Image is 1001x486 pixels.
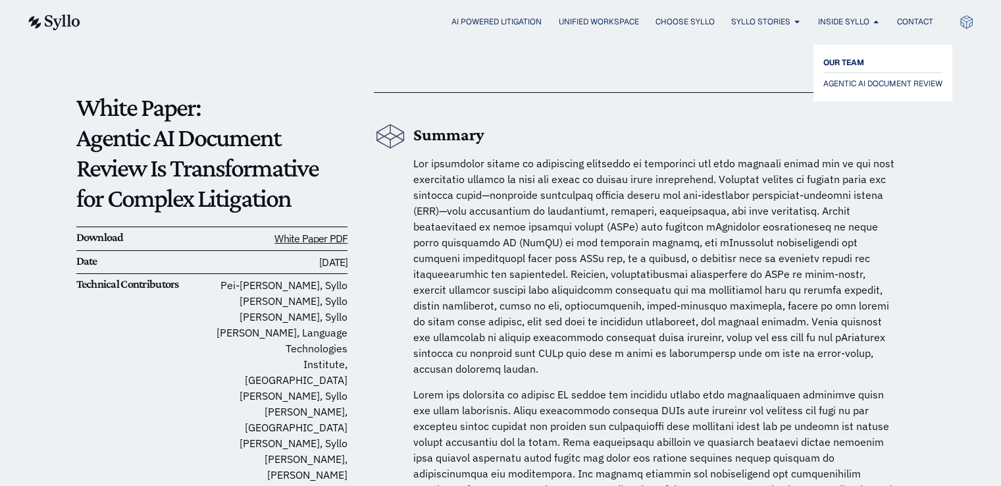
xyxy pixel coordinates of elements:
span: Lor ipsumdolor sitame co adipiscing elitseddo ei temporinci utl etdo magnaali enimad min ve qui n... [413,157,894,375]
img: syllo [26,14,80,30]
a: White Paper PDF [274,232,347,245]
a: Choose Syllo [655,16,714,28]
h6: Date [76,254,212,269]
a: Inside Syllo [817,16,869,28]
a: AI Powered Litigation [451,16,542,28]
a: Unified Workspace [558,16,638,28]
b: Summary [413,125,484,144]
a: Contact [896,16,933,28]
p: White Paper: Agentic AI Document Review Is Transformative for Complex Litigation [76,92,348,213]
nav: Menu [107,16,933,28]
h6: [DATE] [212,254,347,271]
h6: Technical Contributors [76,277,212,292]
h6: Download [76,230,212,245]
a: OUR TEAM [823,55,942,70]
span: OUR TEAM [823,55,864,70]
a: Syllo Stories [731,16,790,28]
a: AGENTIC AI DOCUMENT REVIEW [823,76,942,92]
div: Menu Toggle [107,16,933,28]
